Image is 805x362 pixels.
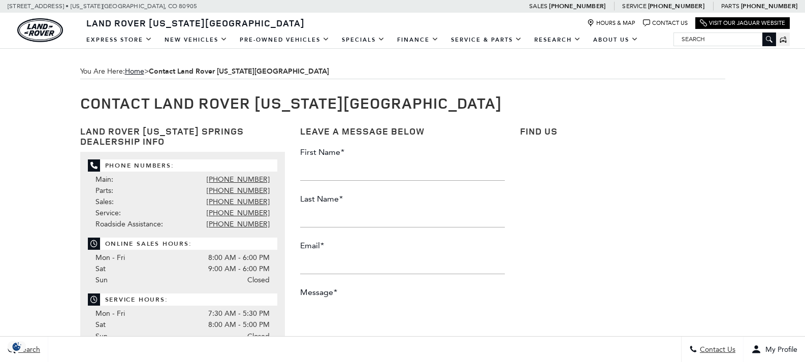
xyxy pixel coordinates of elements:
[17,18,63,42] a: land-rover
[80,31,158,49] a: EXPRESS STORE
[520,126,725,137] h3: Find Us
[300,126,505,137] h3: Leave a Message Below
[8,3,197,10] a: [STREET_ADDRESS] • [US_STATE][GEOGRAPHIC_DATA], CO 80905
[125,67,144,76] a: Home
[208,319,270,331] span: 8:00 AM - 5:00 PM
[208,308,270,319] span: 7:30 AM - 5:30 PM
[95,253,125,262] span: Mon - Fri
[700,19,785,27] a: Visit Our Jaguar Website
[300,287,337,298] label: Message
[336,31,391,49] a: Specials
[158,31,234,49] a: New Vehicles
[88,238,277,250] span: Online Sales Hours:
[234,31,336,49] a: Pre-Owned Vehicles
[587,19,635,27] a: Hours & Map
[5,341,28,352] img: Opt-Out Icon
[88,159,277,172] span: Phone Numbers:
[300,193,343,205] label: Last Name
[95,332,108,341] span: Sun
[300,147,344,158] label: First Name
[95,175,113,184] span: Main:
[643,19,688,27] a: Contact Us
[648,2,704,10] a: [PHONE_NUMBER]
[86,17,305,29] span: Land Rover [US_STATE][GEOGRAPHIC_DATA]
[95,309,125,318] span: Mon - Fri
[247,331,270,342] span: Closed
[208,252,270,264] span: 8:00 AM - 6:00 PM
[549,2,605,10] a: [PHONE_NUMBER]
[95,276,108,284] span: Sun
[761,345,797,354] span: My Profile
[95,265,106,273] span: Sat
[5,341,28,352] section: Click to Open Cookie Consent Modal
[95,186,113,195] span: Parts:
[207,198,270,206] a: [PHONE_NUMBER]
[520,142,725,342] iframe: Dealer location map
[528,31,587,49] a: Research
[95,320,106,329] span: Sat
[207,220,270,228] a: [PHONE_NUMBER]
[125,67,329,76] span: >
[208,264,270,275] span: 9:00 AM - 6:00 PM
[95,198,114,206] span: Sales:
[88,293,277,306] span: Service Hours:
[674,33,776,45] input: Search
[149,67,329,76] strong: Contact Land Rover [US_STATE][GEOGRAPHIC_DATA]
[207,186,270,195] a: [PHONE_NUMBER]
[207,209,270,217] a: [PHONE_NUMBER]
[95,220,163,228] span: Roadside Assistance:
[80,64,725,79] div: Breadcrumbs
[80,64,725,79] span: You Are Here:
[744,337,805,362] button: Open user profile menu
[207,175,270,184] a: [PHONE_NUMBER]
[300,240,324,251] label: Email
[80,94,725,111] h1: Contact Land Rover [US_STATE][GEOGRAPHIC_DATA]
[721,3,739,10] span: Parts
[587,31,645,49] a: About Us
[80,126,285,147] h3: Land Rover [US_STATE] Springs Dealership Info
[247,275,270,286] span: Closed
[17,18,63,42] img: Land Rover
[529,3,548,10] span: Sales
[391,31,445,49] a: Finance
[622,3,646,10] span: Service
[445,31,528,49] a: Service & Parts
[80,17,311,29] a: Land Rover [US_STATE][GEOGRAPHIC_DATA]
[95,209,121,217] span: Service:
[697,345,735,354] span: Contact Us
[80,31,645,49] nav: Main Navigation
[741,2,797,10] a: [PHONE_NUMBER]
